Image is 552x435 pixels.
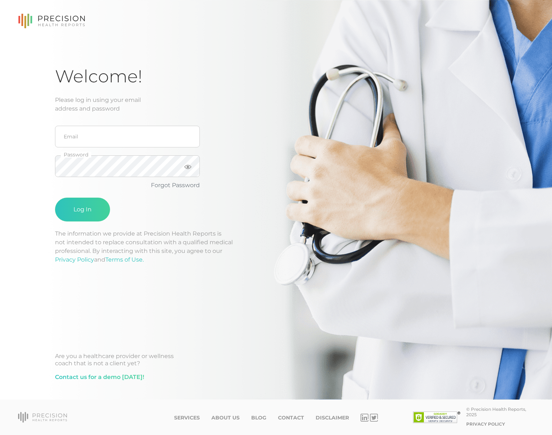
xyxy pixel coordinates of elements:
p: The information we provide at Precision Health Reports is not intended to replace consultation wi... [55,229,497,264]
div: © Precision Health Reports, 2025 [466,406,534,417]
a: Services [174,415,200,421]
a: Privacy Policy [55,256,94,263]
a: About Us [211,415,240,421]
a: Privacy Policy [466,421,505,427]
a: Terms of Use. [105,256,144,263]
a: Contact us for a demo [DATE]! [55,373,144,382]
a: Contact [278,415,304,421]
a: Blog [251,415,266,421]
div: Please log in using your email address and password [55,96,497,113]
button: Log In [55,198,110,221]
img: SSL site seal - click to verify [413,412,460,423]
a: Forgot Password [151,182,200,189]
a: Disclaimer [316,415,349,421]
input: Email [55,126,200,147]
h1: Welcome! [55,66,497,87]
div: Are you a healthcare provider or wellness coach that is not a client yet? [55,353,497,367]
